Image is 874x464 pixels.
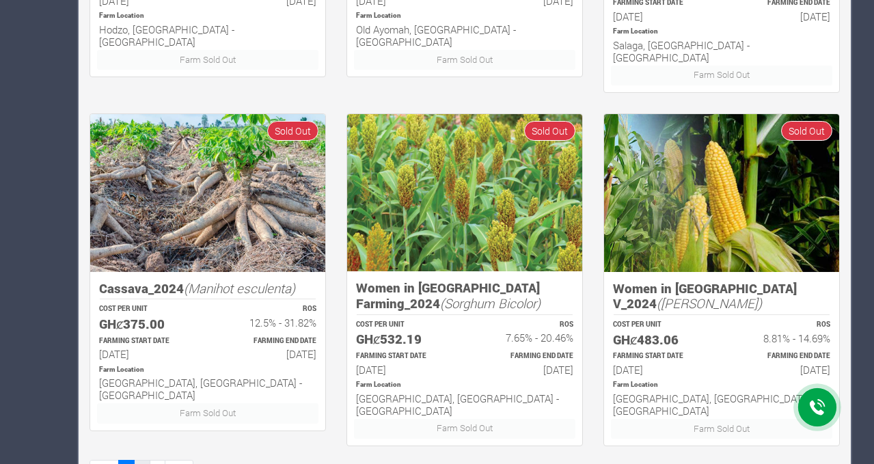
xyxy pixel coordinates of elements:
[734,10,830,23] h6: [DATE]
[99,11,316,21] p: Location of Farm
[781,121,832,141] span: Sold Out
[184,279,295,297] i: (Manihot esculenta)
[99,348,195,360] h6: [DATE]
[99,336,195,346] p: Estimated Farming Start Date
[477,351,573,361] p: Estimated Farming End Date
[99,377,316,401] h6: [GEOGRAPHIC_DATA], [GEOGRAPHIC_DATA] - [GEOGRAPHIC_DATA]
[220,336,316,346] p: Estimated Farming End Date
[99,281,316,297] h5: Cassava_2024
[90,114,325,272] img: growforme image
[99,23,316,48] h6: Hodzo, [GEOGRAPHIC_DATA] - [GEOGRAPHIC_DATA]
[524,121,575,141] span: Sold Out
[220,316,316,329] h6: 12.5% - 31.82%
[220,348,316,360] h6: [DATE]
[356,280,573,311] h5: Women in [GEOGRAPHIC_DATA] Farming_2024
[477,320,573,330] p: ROS
[356,380,573,390] p: Location of Farm
[613,320,709,330] p: COST PER UNIT
[734,320,830,330] p: ROS
[356,11,573,21] p: Location of Farm
[347,114,582,271] img: growforme image
[604,114,839,272] img: growforme image
[613,364,709,376] h6: [DATE]
[613,39,830,64] h6: Salaga, [GEOGRAPHIC_DATA] - [GEOGRAPHIC_DATA]
[220,304,316,314] p: ROS
[734,364,830,376] h6: [DATE]
[356,351,452,361] p: Estimated Farming Start Date
[613,281,830,312] h5: Women in [GEOGRAPHIC_DATA] V_2024
[356,392,573,417] h6: [GEOGRAPHIC_DATA], [GEOGRAPHIC_DATA] - [GEOGRAPHIC_DATA]
[99,304,195,314] p: COST PER UNIT
[613,27,830,37] p: Location of Farm
[734,332,830,344] h6: 8.81% - 14.69%
[99,316,195,332] h5: GHȼ375.00
[99,365,316,375] p: Location of Farm
[356,364,452,376] h6: [DATE]
[477,331,573,344] h6: 7.65% - 20.46%
[356,320,452,330] p: COST PER UNIT
[657,295,762,312] i: ([PERSON_NAME])
[613,351,709,361] p: Estimated Farming Start Date
[356,23,573,48] h6: Old Ayomah, [GEOGRAPHIC_DATA] - [GEOGRAPHIC_DATA]
[267,121,318,141] span: Sold Out
[440,295,541,312] i: (Sorghum Bicolor)
[613,392,830,417] h6: [GEOGRAPHIC_DATA], [GEOGRAPHIC_DATA] - [GEOGRAPHIC_DATA]
[613,380,830,390] p: Location of Farm
[734,351,830,361] p: Estimated Farming End Date
[477,364,573,376] h6: [DATE]
[356,331,452,347] h5: GHȼ532.19
[613,332,709,348] h5: GHȼ483.06
[613,10,709,23] h6: [DATE]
